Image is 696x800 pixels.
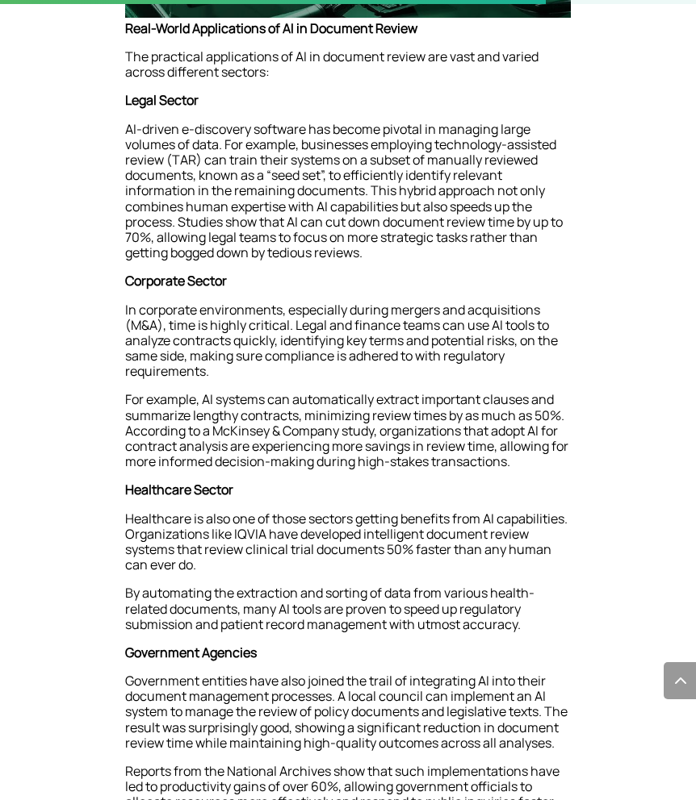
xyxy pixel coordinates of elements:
[419,626,696,800] div: 聊天小工具
[125,673,571,764] p: Government entities have also joined the trail of integrating AI into their document management p...
[125,302,571,393] p: In corporate environments, especially during mergers and acquisitions (M&A), time is highly criti...
[125,272,227,290] strong: Corporate Sector
[125,644,257,661] strong: Government Agencies
[125,392,571,482] p: For example, AI systems can automatically extract important clauses and summarize lengthy contrac...
[125,91,199,109] strong: Legal Sector
[125,19,417,37] strong: Real-World Applications of AI in Document Review
[125,585,571,645] p: By automating the extraction and sorting of data from various health-related documents, many AI t...
[125,511,571,586] p: Healthcare is also one of those sectors getting benefits from AI capabilities. Organizations like...
[125,481,233,498] strong: Healthcare Sector
[125,122,571,274] p: AI-driven e-discovery software has become pivotal in managing large volumes of data. For example,...
[419,626,696,800] iframe: Chat Widget
[125,49,571,93] p: The practical applications of AI in document review are vast and varied across different sectors:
